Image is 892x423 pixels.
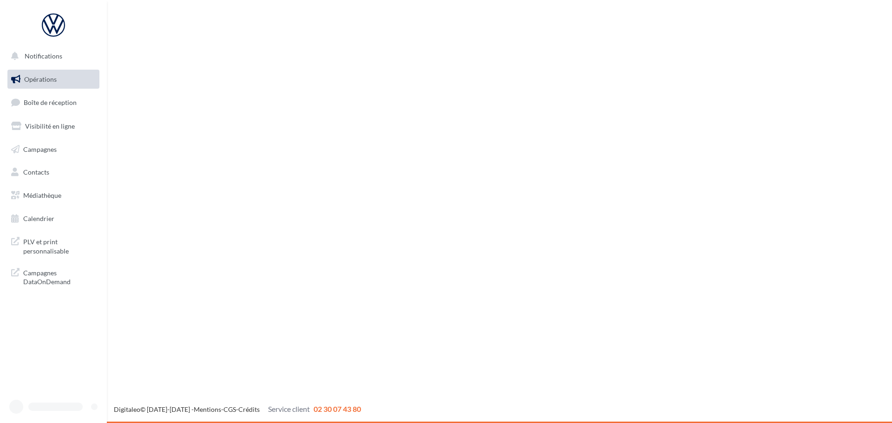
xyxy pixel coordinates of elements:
a: Campagnes DataOnDemand [6,263,101,290]
a: CGS [223,405,236,413]
span: Visibilité en ligne [25,122,75,130]
span: Service client [268,404,310,413]
span: 02 30 07 43 80 [314,404,361,413]
a: Boîte de réception [6,92,101,112]
button: Notifications [6,46,98,66]
a: Contacts [6,163,101,182]
a: Visibilité en ligne [6,117,101,136]
span: Campagnes [23,145,57,153]
a: Campagnes [6,140,101,159]
span: Opérations [24,75,57,83]
span: Boîte de réception [24,98,77,106]
span: PLV et print personnalisable [23,235,96,255]
span: Contacts [23,168,49,176]
span: © [DATE]-[DATE] - - - [114,405,361,413]
a: Médiathèque [6,186,101,205]
a: Mentions [194,405,221,413]
a: Crédits [238,405,260,413]
span: Notifications [25,52,62,60]
a: PLV et print personnalisable [6,232,101,259]
a: Calendrier [6,209,101,228]
span: Médiathèque [23,191,61,199]
a: Opérations [6,70,101,89]
span: Calendrier [23,215,54,222]
span: Campagnes DataOnDemand [23,267,96,286]
a: Digitaleo [114,405,140,413]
